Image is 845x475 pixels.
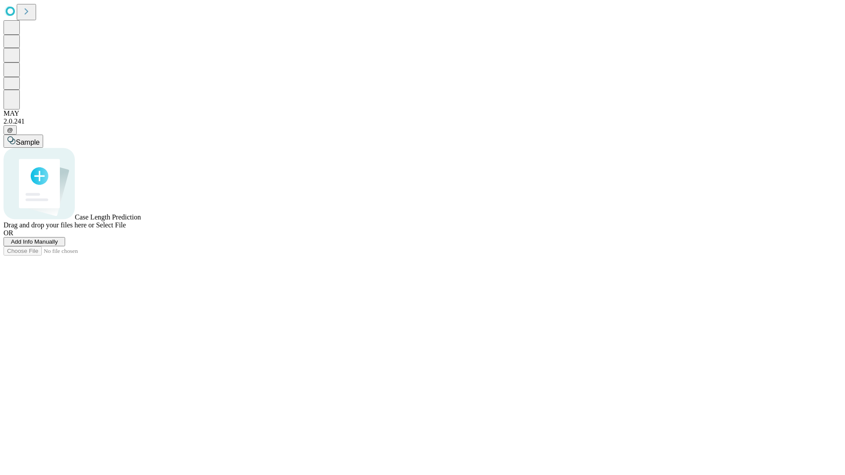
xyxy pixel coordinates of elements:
span: Select File [96,221,126,229]
div: 2.0.241 [4,117,841,125]
button: Add Info Manually [4,237,65,246]
button: @ [4,125,17,135]
span: Sample [16,139,40,146]
span: @ [7,127,13,133]
button: Sample [4,135,43,148]
span: Add Info Manually [11,238,58,245]
span: Case Length Prediction [75,213,141,221]
div: MAY [4,110,841,117]
span: OR [4,229,13,237]
span: Drag and drop your files here or [4,221,94,229]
